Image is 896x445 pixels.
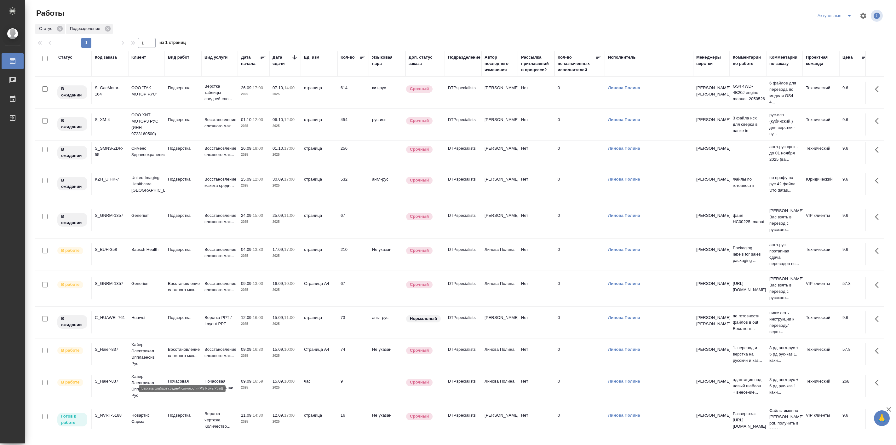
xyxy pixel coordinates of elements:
[608,315,640,320] a: Линова Полина
[57,145,88,160] div: Исполнитель назначен, приступать к работе пока рано
[168,346,198,359] p: Восстановление сложного мак...
[803,277,839,299] td: VIP клиенты
[253,85,263,90] p: 17:00
[481,82,518,104] td: [PERSON_NAME]
[131,342,162,367] p: Хайер Электрикал Эпплаенсиз Рус
[284,315,295,320] p: 11:00
[253,281,263,286] p: 13:00
[168,280,198,293] p: Восстановление сложного мак...
[204,346,235,359] p: Восстановление сложного мак...
[95,212,125,219] div: S_GNRM-1357
[445,209,481,231] td: DTPspecialists
[769,377,800,396] p: 8 рд англ-рус + 5 рд рус-каз 1. каки...
[410,281,429,288] p: Срочный
[803,173,839,195] td: Юридический
[204,54,228,61] div: Вид услуги
[131,112,162,137] p: ООО ХИТ МОТОРЗ РУС (ИНН 9723160500)
[839,375,871,397] td: 268
[554,343,605,365] td: 0
[769,80,800,105] p: 6 файлов для перевода по модели GS4 4...
[241,123,266,129] p: 2025
[445,311,481,333] td: DTPspecialists
[168,85,198,91] p: Подверстка
[341,54,355,61] div: Кол-во
[70,26,102,32] p: Подразделение
[241,85,253,90] p: 26.09,
[204,145,235,158] p: Восстановление сложного мак...
[301,409,337,431] td: страница
[839,142,871,164] td: 9.6
[410,118,429,124] p: Срочный
[696,54,727,67] div: Менеджеры верстки
[61,177,83,190] p: В ожидании
[57,212,88,227] div: Исполнитель назначен, приступать к работе пока рано
[839,82,871,104] td: 9.6
[839,343,871,365] td: 57.8
[816,11,856,21] div: split button
[372,54,402,67] div: Языковая пара
[871,173,886,188] button: Здесь прячутся важные кнопки
[284,213,295,218] p: 11:00
[241,54,260,67] div: Дата начала
[301,209,337,231] td: страница
[871,243,886,258] button: Здесь прячутся важные кнопки
[273,379,284,384] p: 15.09,
[273,54,291,67] div: Дата сдачи
[301,277,337,299] td: Страница А4
[337,343,369,365] td: 74
[696,315,727,327] p: [PERSON_NAME], [PERSON_NAME]
[696,346,727,353] p: [PERSON_NAME]
[301,343,337,365] td: Страница А4
[95,117,125,123] div: S_XM-4
[769,54,800,67] div: Комментарии по заказу
[871,113,886,129] button: Здесь прячутся важные кнопки
[273,177,284,182] p: 30.09,
[39,26,55,32] p: Статус
[61,281,79,288] p: В работе
[696,85,727,97] p: [PERSON_NAME], [PERSON_NAME]
[554,142,605,164] td: 0
[481,142,518,164] td: [PERSON_NAME]
[168,315,198,321] p: Подверстка
[273,281,284,286] p: 16.09,
[95,85,125,97] div: S_GacMotor-164
[839,277,871,299] td: 57.8
[301,311,337,333] td: страница
[273,219,298,225] p: 2025
[448,54,480,61] div: Подразделение
[445,82,481,104] td: DTPspecialists
[733,313,763,332] p: по готовности файлов в out Весь конт...
[803,113,839,136] td: Технический
[273,315,284,320] p: 15.09,
[337,409,369,431] td: 16
[369,173,405,195] td: англ-рус
[337,311,369,333] td: 73
[284,247,295,252] p: 17:00
[521,54,551,73] div: Рассылка приглашений в процессе?
[871,375,886,390] button: Здесь прячутся важные кнопки
[241,353,266,359] p: 2025
[131,85,162,97] p: ООО "ГАК МОТОР РУС"
[57,85,88,100] div: Исполнитель назначен, приступать к работе пока рано
[445,243,481,265] td: DTPspecialists
[554,82,605,104] td: 0
[168,246,198,253] p: Подверстка
[554,277,605,299] td: 0
[273,91,298,97] p: 2025
[337,142,369,164] td: 256
[273,85,284,90] p: 07.10,
[369,243,405,265] td: Не указан
[241,287,266,293] p: 2025
[803,142,839,164] td: Технический
[131,145,162,158] p: Сименс Здравоохранение
[95,246,125,253] div: S_BUH-358
[284,117,295,122] p: 12:00
[131,54,146,61] div: Клиент
[410,247,429,254] p: Срочный
[839,243,871,265] td: 9.6
[769,276,800,301] p: [PERSON_NAME] Вас взять в перевод с русского...
[95,315,125,321] div: C_HUAWEI-761
[871,311,886,327] button: Здесь прячутся важные кнопки
[241,117,253,122] p: 01.10,
[518,243,554,265] td: Нет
